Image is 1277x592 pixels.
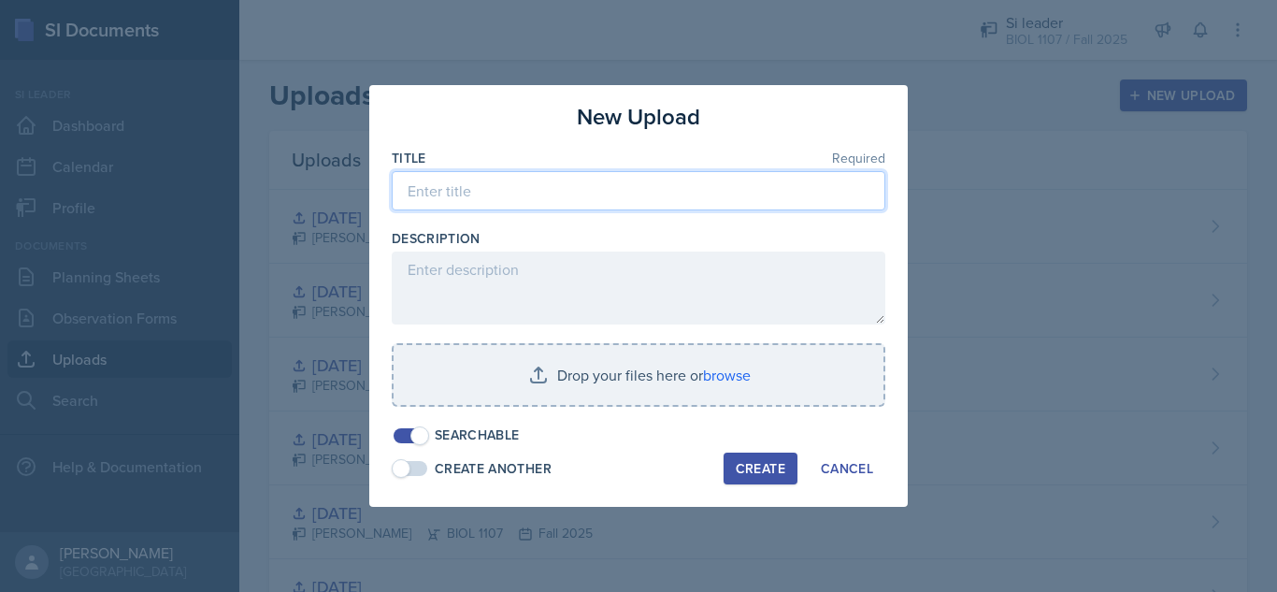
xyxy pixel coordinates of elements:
button: Create [724,453,797,484]
label: Description [392,229,481,248]
div: Create [736,461,785,476]
input: Enter title [392,171,885,210]
button: Cancel [809,453,885,484]
div: Create Another [435,459,552,479]
h3: New Upload [577,100,700,134]
span: Required [832,152,885,165]
label: Title [392,149,426,167]
div: Searchable [435,426,520,445]
div: Cancel [821,461,873,476]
